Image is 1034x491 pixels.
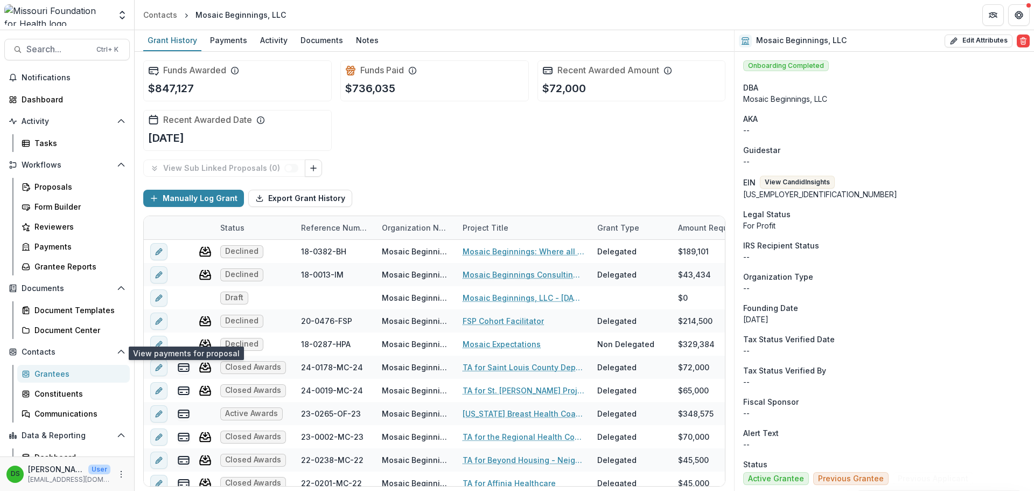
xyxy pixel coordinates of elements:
[225,455,281,465] span: Closed Awards
[17,258,130,275] a: Grantee Reports
[672,222,756,233] div: Amount Requested
[597,385,637,396] div: Delegated
[4,69,130,86] button: Notifications
[301,478,362,489] div: 22-0201-MC-22
[678,292,688,303] div: $0
[177,431,190,444] button: view-payments
[94,44,121,56] div: Ctrl + K
[375,222,456,233] div: Organization Name
[743,427,779,439] span: Alert Text
[743,177,756,188] p: EIN
[982,4,1004,26] button: Partners
[22,431,113,440] span: Data & Reporting
[678,315,712,327] div: $214,500
[743,302,798,314] span: Founding Date
[34,452,121,463] div: Dashboard
[28,475,110,485] p: [EMAIL_ADDRESS][DOMAIN_NAME]
[463,454,584,466] a: TA for Beyond Housing - Neighborhood Housing Services
[4,343,130,361] button: Open Contacts
[17,198,130,216] a: Form Builder
[557,65,659,75] h2: Recent Awarded Amount
[743,125,1025,136] p: --
[17,238,130,255] a: Payments
[150,428,167,446] button: edit
[17,178,130,196] a: Proposals
[678,454,709,466] div: $45,500
[945,34,1012,47] button: Edit Attributes
[756,36,847,45] h2: Mosaic Beginnings, LLC
[296,30,347,51] a: Documents
[34,241,121,252] div: Payments
[743,209,791,220] span: Legal Status
[150,289,167,307] button: edit
[177,407,190,420] button: view-payments
[597,454,637,466] div: Delegated
[743,407,1025,419] div: --
[305,160,322,177] button: Link Grants
[163,164,284,173] p: View Sub Linked Proposals ( 0 )
[150,313,167,330] button: edit
[743,220,1025,231] div: For Profit
[177,454,190,467] button: view-payments
[225,340,258,349] span: Declined
[375,216,456,239] div: Organization Name
[301,338,351,350] div: 18-0287-HPA
[382,362,450,373] div: Mosaic Beginnings, LLC
[34,181,121,192] div: Proposals
[360,65,404,75] h2: Funds Paid
[28,464,84,475] p: [PERSON_NAME]
[150,452,167,469] button: edit
[678,408,714,419] div: $348,575
[4,156,130,174] button: Open Workflows
[597,338,654,350] div: Non Delegated
[898,474,968,483] span: Previous Applicant
[177,361,190,374] button: view-payments
[225,316,258,326] span: Declined
[22,73,125,82] span: Notifications
[163,65,226,75] h2: Funds Awarded
[301,246,346,257] div: 18-0382-BH
[382,431,450,442] div: Mosaic Beginnings, LLC
[17,365,130,383] a: Grantees
[139,7,181,23] a: Contacts
[4,427,130,444] button: Open Data & Reporting
[301,431,364,442] div: 23-0002-MC-23
[463,478,556,489] a: TA for Affinia Healthcare
[248,190,352,207] button: Export Grant History
[150,243,167,260] button: edit
[678,338,715,350] div: $329,384
[743,82,758,93] span: DBA
[150,405,167,423] button: edit
[206,30,251,51] a: Payments
[139,7,290,23] nav: breadcrumb
[463,431,584,442] a: TA for the Regional Health Commission
[148,80,194,96] p: $847,127
[382,315,450,327] div: Mosaic Beginnings, LLC
[163,115,252,125] h2: Recent Awarded Date
[256,32,292,48] div: Activity
[743,376,1025,388] p: --
[34,368,121,379] div: Grantees
[143,9,177,20] div: Contacts
[17,405,130,423] a: Communications
[4,4,110,26] img: Missouri Foundation for Health logo
[743,334,835,345] span: Tax Status Verified Date
[597,362,637,373] div: Delegated
[34,221,121,232] div: Reviewers
[295,216,375,239] div: Reference Number
[463,408,584,419] a: [US_STATE] Breast Health Coalition (MBHC)
[345,80,395,96] p: $736,035
[26,44,90,54] span: Search...
[463,315,544,327] a: FSP Cohort Facilitator
[672,216,779,239] div: Amount Requested
[597,431,637,442] div: Delegated
[150,382,167,399] button: edit
[678,431,709,442] div: $70,000
[150,336,167,353] button: edit
[17,385,130,403] a: Constituents
[17,134,130,152] a: Tasks
[4,113,130,130] button: Open Activity
[743,439,1025,450] p: --
[295,222,375,233] div: Reference Number
[463,338,541,350] a: Mosaic Expectations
